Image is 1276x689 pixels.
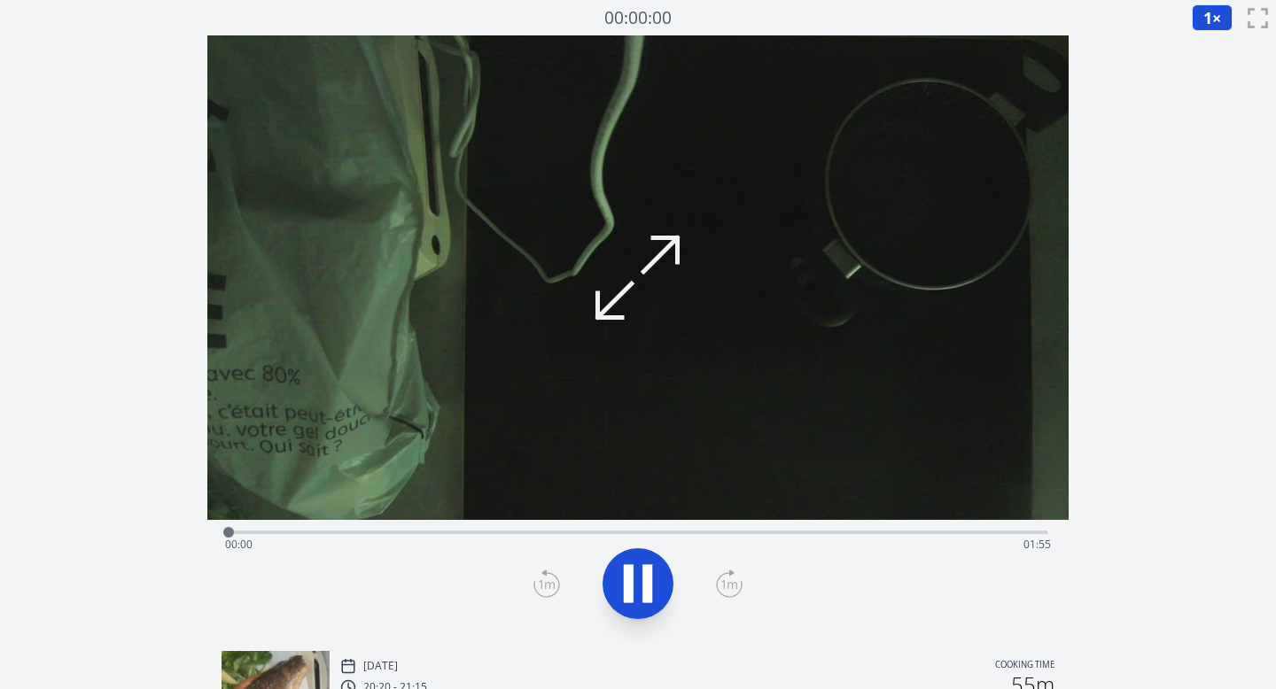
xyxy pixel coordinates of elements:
span: 1 [1203,7,1212,28]
p: Cooking time [995,658,1054,674]
p: [DATE] [363,659,398,673]
button: 1× [1192,4,1233,31]
a: 00:00:00 [604,5,672,31]
span: 01:55 [1023,537,1051,552]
